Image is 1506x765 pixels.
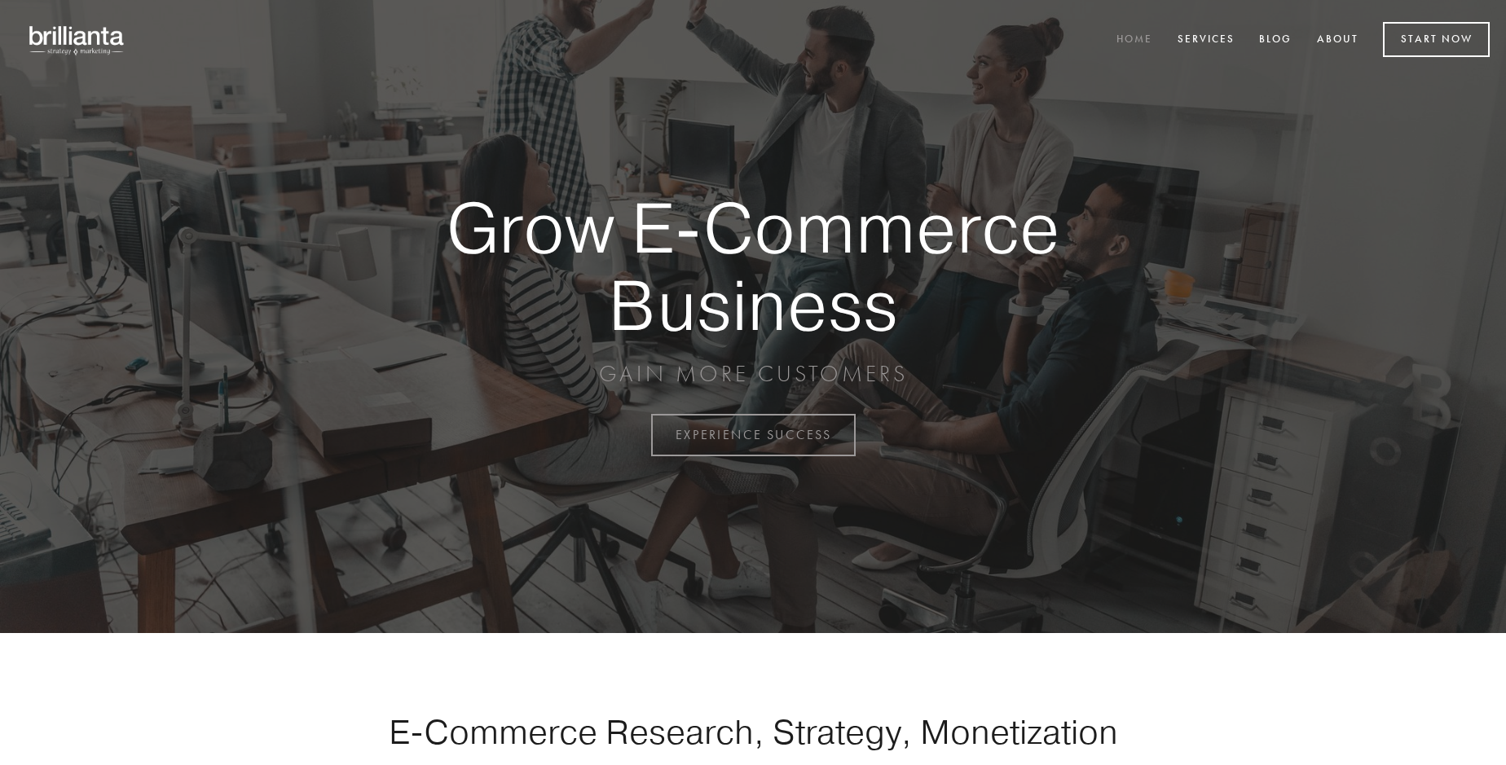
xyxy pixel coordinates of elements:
a: Services [1167,27,1245,54]
h1: E-Commerce Research, Strategy, Monetization [337,711,1169,752]
a: Blog [1248,27,1302,54]
strong: Grow E-Commerce Business [390,189,1116,343]
a: About [1306,27,1369,54]
a: Start Now [1383,22,1490,57]
img: brillianta - research, strategy, marketing [16,16,139,64]
p: GAIN MORE CUSTOMERS [390,359,1116,389]
a: Home [1106,27,1163,54]
a: EXPERIENCE SUCCESS [651,414,856,456]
